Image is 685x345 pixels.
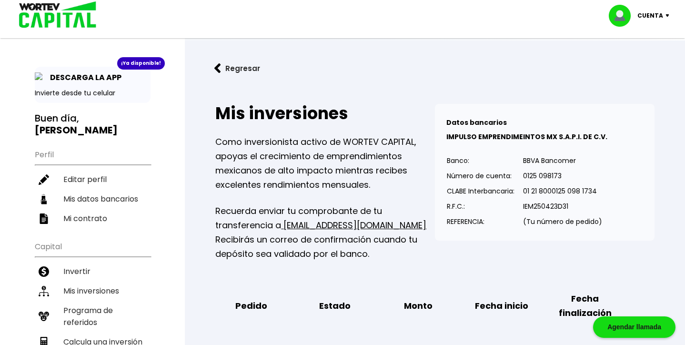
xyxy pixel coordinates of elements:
h3: Buen día, [35,112,151,136]
img: app-icon [35,72,45,83]
p: Número de cuenta: [447,169,514,183]
a: flecha izquierdaRegresar [200,56,670,81]
button: Regresar [200,56,274,81]
img: contrato-icon.f2db500c.svg [39,213,49,224]
p: Como inversionista activo de WORTEV CAPITAL, apoyas el crecimiento de emprendimientos mexicanos d... [215,135,435,192]
a: Mis datos bancarios [35,189,151,209]
img: profile-image [609,5,637,27]
p: BBVA Bancomer [523,153,602,168]
p: Banco: [447,153,514,168]
img: inversiones-icon.6695dc30.svg [39,286,49,296]
a: Mi contrato [35,209,151,228]
b: Pedido [235,299,267,313]
p: REFERENCIA: [447,214,514,229]
p: Recuerda enviar tu comprobante de tu transferencia a Recibirás un correo de confirmación cuando t... [215,204,435,261]
a: [EMAIL_ADDRESS][DOMAIN_NAME] [281,219,426,231]
p: IEM250423D31 [523,199,602,213]
a: Mis inversiones [35,281,151,301]
div: Agendar llamada [593,316,675,338]
p: 01 21 8000125 098 1734 [523,184,602,198]
b: [PERSON_NAME] [35,123,118,137]
a: Invertir [35,262,151,281]
b: Fecha inicio [475,299,528,313]
p: DESCARGA LA APP [45,71,121,83]
img: datos-icon.10cf9172.svg [39,194,49,204]
p: R.F.C.: [447,199,514,213]
b: IMPULSO EMPRENDIMEINTOS MX S.A.P.I. DE C.V. [446,132,607,142]
p: (Tu número de pedido) [523,214,602,229]
img: recomiendanos-icon.9b8e9327.svg [39,311,49,322]
p: CLABE Interbancaria: [447,184,514,198]
b: Estado [319,299,351,313]
h2: Mis inversiones [215,104,435,123]
img: invertir-icon.b3b967d7.svg [39,266,49,277]
a: Editar perfil [35,170,151,189]
img: flecha izquierda [214,63,221,73]
b: Monto [404,299,433,313]
ul: Perfil [35,144,151,228]
p: 0125 098173 [523,169,602,183]
img: icon-down [663,14,676,17]
div: ¡Ya disponible! [117,57,165,70]
img: editar-icon.952d3147.svg [39,174,49,185]
p: Invierte desde tu celular [35,88,151,98]
b: Datos bancarios [446,118,507,127]
b: Fecha finalización [550,292,620,320]
a: Programa de referidos [35,301,151,332]
p: Cuenta [637,9,663,23]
